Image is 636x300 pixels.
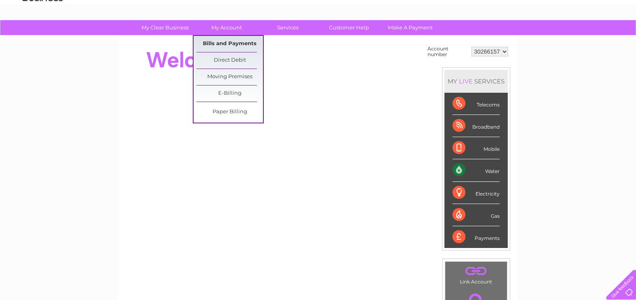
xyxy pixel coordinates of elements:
a: Water [494,34,509,40]
div: Payments [452,226,500,248]
a: My Clear Business [132,20,198,35]
div: Water [452,159,500,181]
a: Services [254,20,321,35]
a: Paper Billing [196,104,263,120]
div: Broadband [452,115,500,137]
a: E-Billing [196,85,263,102]
a: My Account [193,20,260,35]
div: MY SERVICES [444,70,508,93]
a: . [447,264,505,278]
a: Energy [514,34,532,40]
div: Mobile [452,137,500,159]
div: Gas [452,204,500,226]
a: Telecoms [537,34,561,40]
a: Blog [566,34,578,40]
a: Make A Payment [377,20,444,35]
td: Account number [425,44,469,59]
img: logo.png [22,21,63,46]
td: Link Account [445,261,507,287]
a: Bills and Payments [196,36,263,52]
div: LIVE [457,77,474,85]
a: Customer Help [316,20,382,35]
a: Log out [609,34,628,40]
a: 0333 014 3131 [484,4,540,14]
div: Telecoms [452,93,500,115]
a: Direct Debit [196,52,263,69]
a: Contact [582,34,602,40]
a: Moving Premises [196,69,263,85]
div: Electricity [452,182,500,204]
div: Clear Business is a trading name of Verastar Limited (registered in [GEOGRAPHIC_DATA] No. 3667643... [128,4,509,39]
